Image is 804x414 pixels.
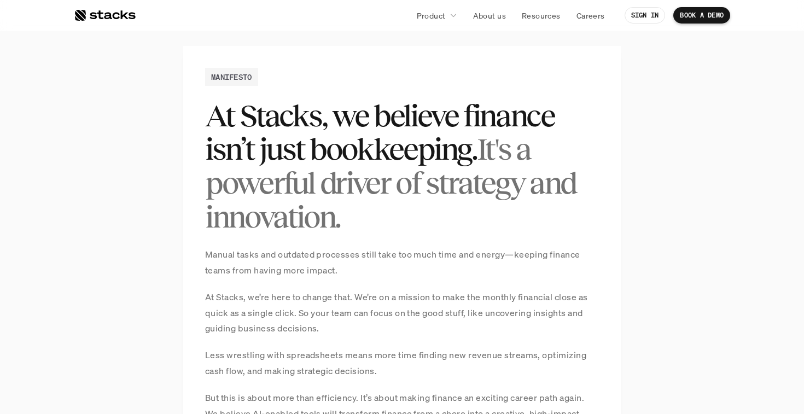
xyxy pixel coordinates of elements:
[205,247,599,278] p: Manual tasks and outdated processes still take too much time and energy—keeping finance teams fro...
[467,5,512,25] a: About us
[473,10,506,21] p: About us
[680,11,724,19] p: BOOK A DEMO
[211,71,252,83] h2: MANIFESTO
[205,99,599,234] h2: At Stacks, we believe finance isn’t just bookkeeping.
[205,289,599,336] p: At Stacks, we’re here to change that. We’re on a mission to make the monthly financial close as q...
[673,7,730,24] a: BOOK A DEMO
[515,5,567,25] a: Resources
[576,10,605,21] p: Careers
[625,7,666,24] a: SIGN IN
[417,10,446,21] p: Product
[522,10,561,21] p: Resources
[631,11,659,19] p: SIGN IN
[205,132,581,234] span: It's a powerful driver of strategy and innovation.
[570,5,611,25] a: Careers
[205,347,599,379] p: Less wrestling with spreadsheets means more time finding new revenue streams, optimizing cash flo...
